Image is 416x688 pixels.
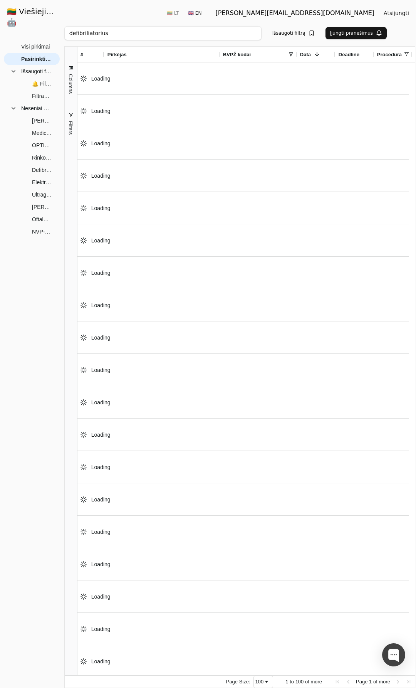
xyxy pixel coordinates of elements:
[32,140,52,151] span: OPTINIS [PERSON_NAME] (Atviras konkursas)
[91,335,111,341] span: Loading
[305,679,309,685] span: of
[91,108,111,114] span: Loading
[253,676,273,688] div: Page Size
[32,90,52,102] span: Filtras be pavadinimo
[81,52,83,57] span: #
[345,679,351,685] div: Previous Page
[91,594,111,600] span: Loading
[32,78,52,89] span: 🔔 Filtras be pavadinimo
[21,53,52,65] span: Pasirinktinis filtras (100)
[255,679,264,685] div: 100
[21,41,50,52] span: Visi pirkimai
[215,8,374,18] div: [PERSON_NAME][EMAIL_ADDRESS][DOMAIN_NAME]
[379,679,390,685] span: more
[91,205,111,211] span: Loading
[290,679,294,685] span: to
[68,121,74,135] span: Filters
[91,658,111,664] span: Loading
[91,270,111,276] span: Loading
[268,27,319,39] button: Išsaugoti filtrą
[406,679,412,685] div: Last Page
[91,626,111,632] span: Loading
[32,226,52,237] span: NVP-73422 Universalus echoskopas (Atviras tarptautinis pirkimas)
[295,679,304,685] span: 100
[91,496,111,503] span: Loading
[32,164,52,176] span: Defibriliatoriaus pirkimas
[377,6,415,20] button: Atsijungti
[91,561,111,567] span: Loading
[32,152,52,163] span: Rinkos konsultacija dėl Fizioterapijos ir medicinos įrangos
[395,679,401,685] div: Next Page
[369,679,372,685] span: 1
[21,66,52,77] span: Išsaugoti filtrai
[373,679,377,685] span: of
[377,52,402,57] span: Procedūra
[91,432,111,438] span: Loading
[226,679,250,685] div: Page Size:
[32,127,52,139] span: Medicinos priemonės (Skelbiama apklausa)
[32,189,52,200] span: Ultragarsinio aparto daviklio pirkimas, supaprastintas pirkimas
[21,103,52,114] span: Neseniai peržiūrėti pirkimai
[91,76,111,82] span: Loading
[91,464,111,470] span: Loading
[339,52,359,57] span: Deadline
[334,679,341,685] div: First Page
[64,26,262,40] input: Greita paieška...
[91,173,111,179] span: Loading
[310,679,322,685] span: more
[32,115,52,126] span: [PERSON_NAME] konsultacija dėl medicininės įrangos ([MEDICAL_DATA] kameros)
[91,140,111,146] span: Loading
[300,52,311,57] span: Data
[107,52,127,57] span: Pirkėjas
[32,177,52,188] span: Elektrokardiografas (skelbiama apklausa)
[91,529,111,535] span: Loading
[32,214,52,225] span: Oftalmologijos įranga (Fakoemulsifikatorius, Retinografas, Tonometras)
[183,7,206,19] button: 🇬🇧 EN
[91,367,111,373] span: Loading
[91,399,111,405] span: Loading
[91,302,111,308] span: Loading
[325,27,387,39] button: Įjungti pranešimus
[356,679,367,685] span: Page
[68,74,74,94] span: Columns
[223,52,251,57] span: BVPŽ kodai
[32,201,52,213] span: [PERSON_NAME] konsultacija dėl ultragarsinio aparato daviklio pirkimo
[91,237,111,244] span: Loading
[285,679,288,685] span: 1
